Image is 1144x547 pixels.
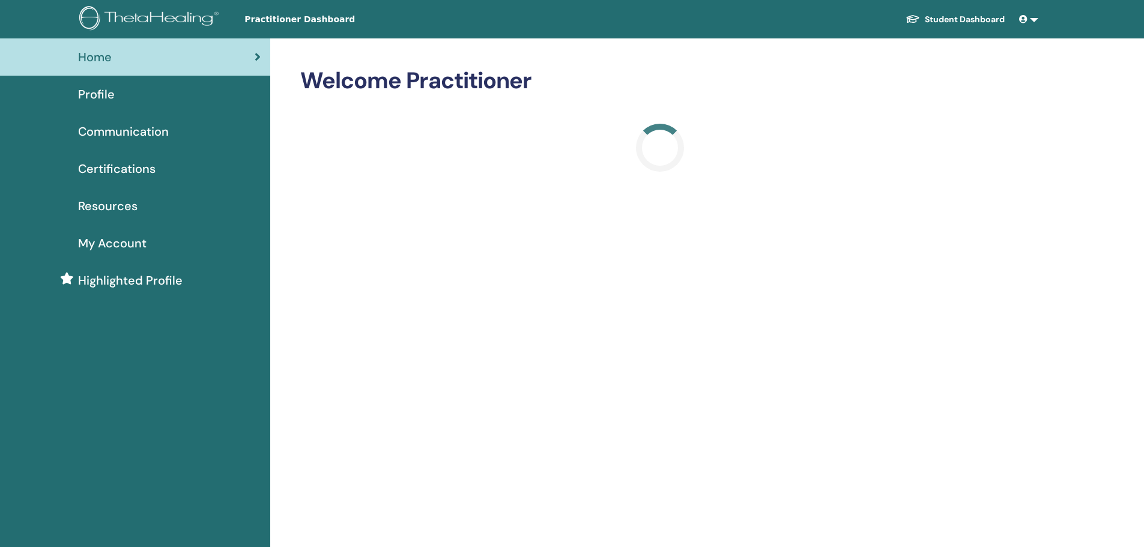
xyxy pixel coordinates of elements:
[78,197,138,215] span: Resources
[78,48,112,66] span: Home
[244,13,425,26] span: Practitioner Dashboard
[78,234,147,252] span: My Account
[79,6,223,33] img: logo.png
[78,85,115,103] span: Profile
[78,271,183,289] span: Highlighted Profile
[906,14,920,24] img: graduation-cap-white.svg
[78,160,156,178] span: Certifications
[300,67,1020,95] h2: Welcome Practitioner
[78,122,169,141] span: Communication
[896,8,1014,31] a: Student Dashboard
